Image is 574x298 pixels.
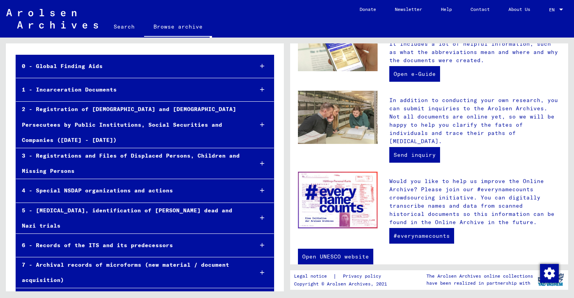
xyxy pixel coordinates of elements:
img: Arolsen_neg.svg [6,9,98,29]
img: Change consent [540,264,559,283]
p: have been realized in partnership with [426,280,533,287]
a: Open e-Guide [389,66,440,82]
img: eguide.jpg [298,18,378,71]
a: #everynamecounts [389,228,454,244]
a: Browse archive [144,17,212,38]
a: Search [104,17,144,36]
div: 3 - Registrations and Files of Displaced Persons, Children and Missing Persons [16,148,247,179]
p: Would you like to help us improve the Online Archive? Please join our #everynamecounts crowdsourc... [389,177,560,226]
div: 2 - Registration of [DEMOGRAPHIC_DATA] and [DEMOGRAPHIC_DATA] Persecutees by Public Institutions,... [16,102,247,148]
a: Send inquiry [389,147,440,163]
div: Change consent [540,264,558,282]
div: | [294,272,390,280]
img: inquiries.jpg [298,91,378,144]
div: 5 - [MEDICAL_DATA], identification of [PERSON_NAME] dead and Nazi trials [16,203,247,233]
div: 0 - Global Finding Aids [16,59,247,74]
div: 6 - Records of the ITS and its predecessors [16,238,247,253]
div: 4 - Special NSDAP organizations and actions [16,183,247,198]
div: 1 - Incarceration Documents [16,82,247,97]
img: yv_logo.png [536,270,565,289]
p: In addition to conducting your own research, you can submit inquiries to the Arolsen Archives. No... [389,96,560,145]
p: The interactive e-Guide provides background knowledge to help you understand the documents. It in... [389,23,560,65]
img: enc.jpg [298,172,378,228]
span: EN [549,7,558,13]
p: Copyright © Arolsen Archives, 2021 [294,280,390,287]
p: The Arolsen Archives online collections [426,273,533,280]
a: Open UNESCO website [298,249,373,264]
a: Privacy policy [337,272,390,280]
a: Legal notice [294,272,333,280]
div: 7 - Archival records of microforms (new material / document acquisition) [16,257,247,288]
